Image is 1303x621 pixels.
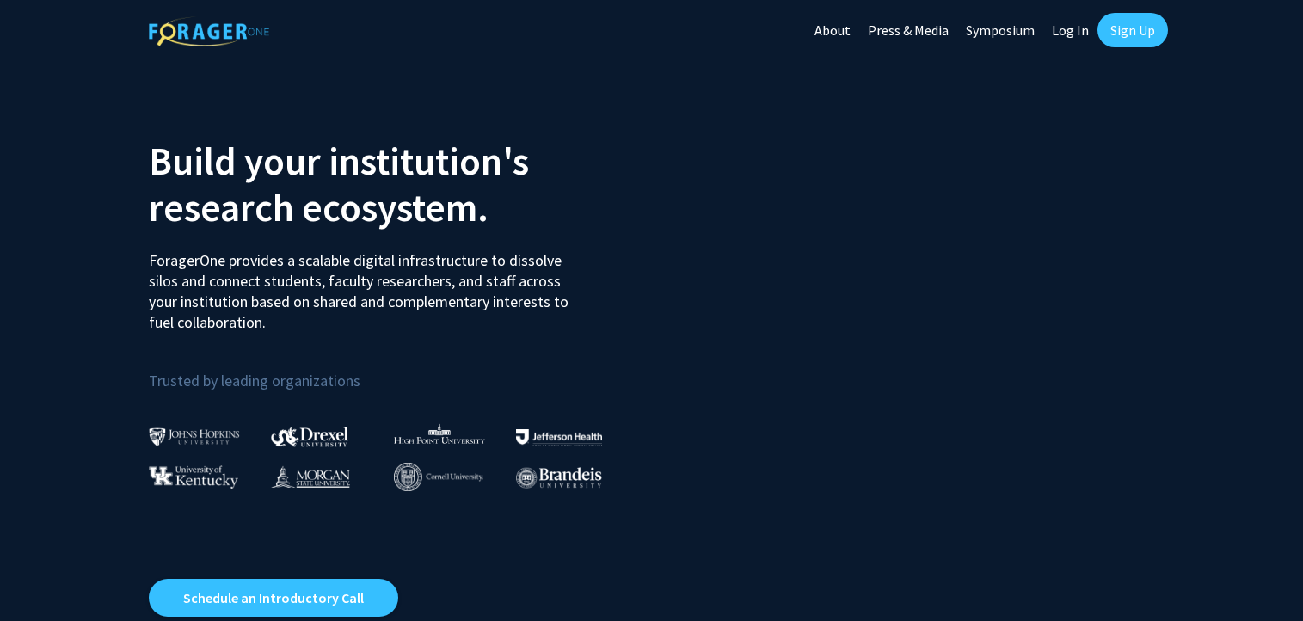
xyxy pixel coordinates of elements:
img: Johns Hopkins University [149,427,240,446]
img: High Point University [394,423,485,444]
img: ForagerOne Logo [149,16,269,46]
img: Morgan State University [271,465,350,488]
a: Sign Up [1097,13,1168,47]
h2: Build your institution's research ecosystem. [149,138,639,231]
img: Cornell University [394,463,483,491]
img: Thomas Jefferson University [516,429,602,446]
img: Drexel University [271,427,348,446]
p: Trusted by leading organizations [149,347,639,394]
p: ForagerOne provides a scalable digital infrastructure to dissolve silos and connect students, fac... [149,237,581,333]
img: University of Kentucky [149,465,238,489]
a: Opens in a new tab [149,579,398,617]
img: Brandeis University [516,467,602,489]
